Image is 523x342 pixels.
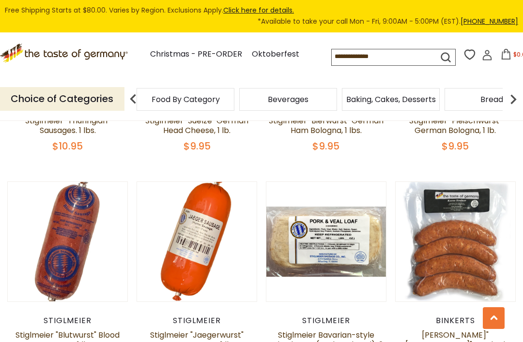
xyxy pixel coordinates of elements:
span: $9.95 [442,139,469,153]
div: Stiglmeier [7,316,128,326]
a: Breads [480,96,507,103]
div: Stiglmeier [266,316,386,326]
img: Binkert [396,182,515,301]
img: previous arrow [123,89,143,109]
a: Oktoberfest [252,48,299,61]
img: Stiglmeier "Jaegerwurst" Hunter Sausage, 1 lbs. [137,182,257,301]
a: Stiglmeier "Thuringian" Sausages. 1 lbs. [25,115,110,136]
div: Free Shipping Starts at $80.00. Varies by Region. Exclusions Apply. [5,5,518,28]
span: $9.95 [184,139,211,153]
span: $9.95 [312,139,339,153]
a: Stiglmeier "Fleischwurst" German Bologna, 1 lb. [409,115,502,136]
a: Click here for details. [223,5,294,15]
a: [PHONE_NUMBER] [461,16,518,26]
a: Food By Category [152,96,220,103]
a: Stiglmeier "Bierwurst" German Ham Bologna, 1 lbs. [269,115,384,136]
a: Stiglmeier "Suelze" German Head Cheese, 1 lb. [145,115,248,136]
span: $10.95 [52,139,83,153]
div: Binkerts [395,316,516,326]
img: Stiglmeier "Blutwurst" Blood Sausage, 1 lbs. [8,182,127,301]
a: Christmas - PRE-ORDER [150,48,242,61]
img: Stiglmeier Bavarian-style Leberkaese (pork and veal), 2 lbs. [266,182,386,301]
a: Baking, Cakes, Desserts [346,96,436,103]
span: *Available to take your call Mon - Fri, 9:00AM - 5:00PM (EST). [258,16,518,27]
img: next arrow [504,89,523,109]
div: Stiglmeier [137,316,257,326]
a: Beverages [268,96,308,103]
